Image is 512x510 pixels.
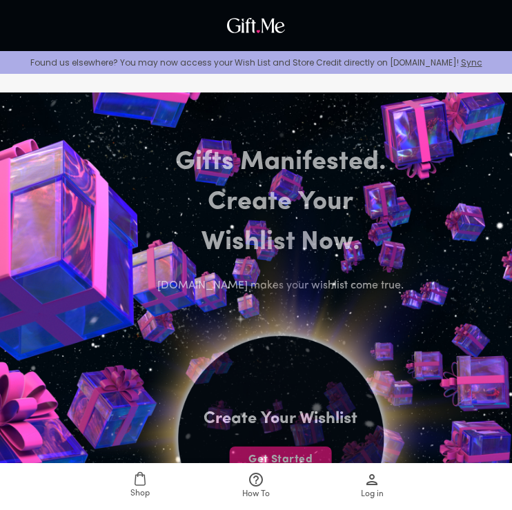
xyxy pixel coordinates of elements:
[198,463,314,510] a: How To
[230,452,332,467] span: Get Started
[242,488,270,501] span: How To
[204,408,357,430] h4: Create Your Wishlist
[11,57,501,68] p: Found us elsewhere? You may now access your Wish List and Store Credit directly on [DOMAIN_NAME]!
[130,487,150,500] span: Shop
[461,57,482,68] a: Sync
[230,447,332,474] button: Get Started
[137,143,424,183] h2: Gifts Manifested.
[314,463,430,510] a: Log in
[361,488,384,501] span: Log in
[82,463,198,510] a: Shop
[224,14,288,37] img: GiftMe Logo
